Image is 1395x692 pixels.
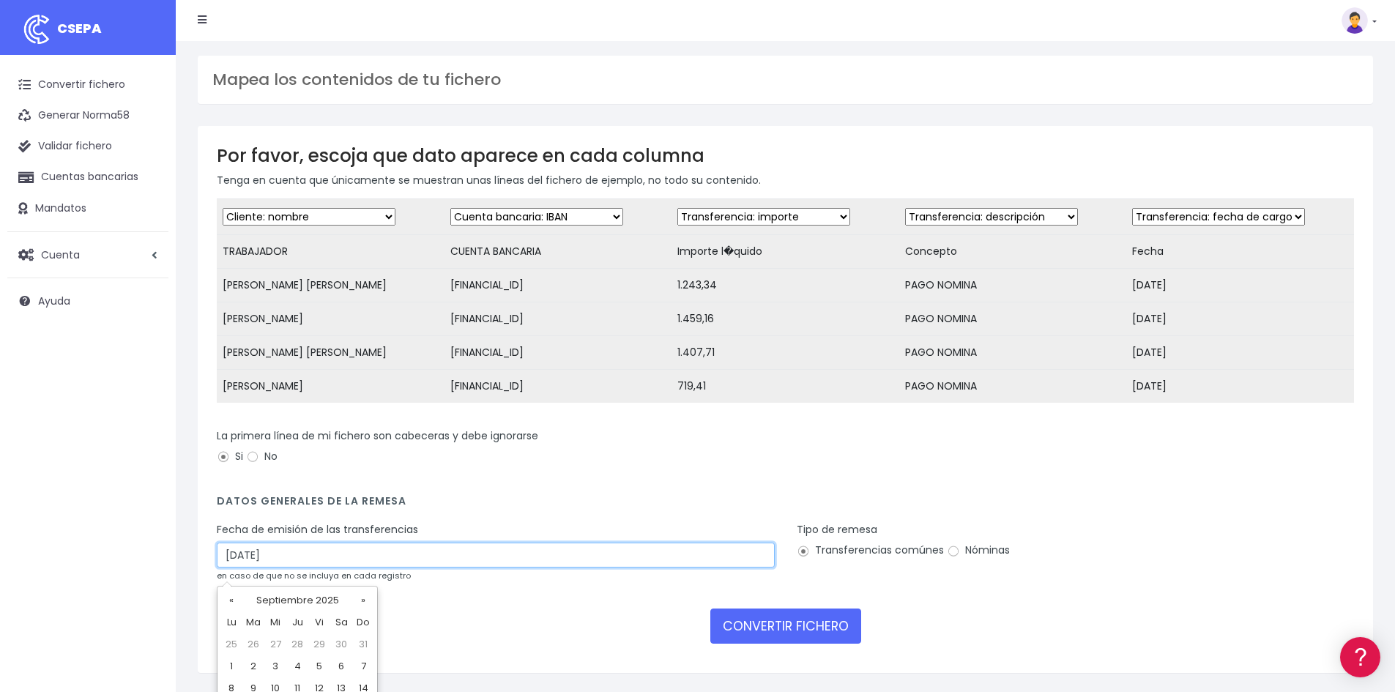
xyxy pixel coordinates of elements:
td: 5 [308,655,330,677]
th: Do [352,611,374,633]
button: CONVERTIR FICHERO [710,609,861,644]
label: La primera línea de mi fichero son cabeceras y debe ignorarse [217,428,538,444]
span: CSEPA [57,19,102,37]
td: 6 [330,655,352,677]
td: PAGO NOMINA [899,302,1127,336]
a: Problemas habituales [15,208,278,231]
a: Videotutoriales [15,231,278,253]
span: Cuenta [41,247,80,261]
th: Sa [330,611,352,633]
td: [DATE] [1126,336,1354,370]
th: Septiembre 2025 [242,589,352,611]
td: 27 [264,633,286,655]
td: 1.459,16 [672,302,899,336]
th: Lu [220,611,242,633]
td: 1.243,34 [672,269,899,302]
td: PAGO NOMINA [899,269,1127,302]
td: [FINANCIAL_ID] [444,269,672,302]
th: Ma [242,611,264,633]
td: 719,41 [672,370,899,403]
td: [DATE] [1126,302,1354,336]
a: Convertir fichero [7,70,168,100]
label: Fecha de emisión de las transferencias [217,522,418,537]
a: Información general [15,124,278,147]
a: POWERED BY ENCHANT [201,422,282,436]
td: [FINANCIAL_ID] [444,370,672,403]
td: Concepto [899,235,1127,269]
td: 25 [220,633,242,655]
h4: Datos generales de la remesa [217,495,1354,515]
h3: Por favor, escoja que dato aparece en cada columna [217,145,1354,166]
th: « [220,589,242,611]
td: [PERSON_NAME] [PERSON_NAME] [217,336,444,370]
td: 4 [286,655,308,677]
td: 1.407,71 [672,336,899,370]
div: Programadores [15,351,278,365]
th: Vi [308,611,330,633]
td: [FINANCIAL_ID] [444,302,672,336]
td: [DATE] [1126,269,1354,302]
h3: Mapea los contenidos de tu fichero [212,70,1358,89]
td: 7 [352,655,374,677]
span: Ayuda [38,294,70,308]
td: 1 [220,655,242,677]
td: Fecha [1126,235,1354,269]
a: Cuenta [7,239,168,270]
td: [DATE] [1126,370,1354,403]
a: General [15,314,278,337]
td: 28 [286,633,308,655]
td: 29 [308,633,330,655]
td: 26 [242,633,264,655]
img: profile [1342,7,1368,34]
div: Facturación [15,291,278,305]
label: Tipo de remesa [797,522,877,537]
td: 3 [264,655,286,677]
td: [FINANCIAL_ID] [444,336,672,370]
td: TRABAJADOR [217,235,444,269]
td: 2 [242,655,264,677]
small: en caso de que no se incluya en cada registro [217,570,411,581]
td: Importe l�quido [672,235,899,269]
a: Validar fichero [7,131,168,162]
label: No [246,449,278,464]
a: Cuentas bancarias [7,162,168,193]
label: Si [217,449,243,464]
th: » [352,589,374,611]
th: Mi [264,611,286,633]
label: Transferencias comúnes [797,543,944,558]
a: Mandatos [7,193,168,224]
a: Perfiles de empresas [15,253,278,276]
td: PAGO NOMINA [899,336,1127,370]
td: 30 [330,633,352,655]
a: API [15,374,278,397]
div: Información general [15,102,278,116]
td: PAGO NOMINA [899,370,1127,403]
a: Ayuda [7,286,168,316]
button: Contáctanos [15,392,278,417]
a: Formatos [15,185,278,208]
td: CUENTA BANCARIA [444,235,672,269]
img: logo [18,11,55,48]
td: 31 [352,633,374,655]
td: [PERSON_NAME] [PERSON_NAME] [217,269,444,302]
td: [PERSON_NAME] [217,302,444,336]
a: Generar Norma58 [7,100,168,131]
p: Tenga en cuenta que únicamente se muestran unas líneas del fichero de ejemplo, no todo su contenido. [217,172,1354,188]
td: [PERSON_NAME] [217,370,444,403]
div: Convertir ficheros [15,162,278,176]
label: Nóminas [947,543,1010,558]
th: Ju [286,611,308,633]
